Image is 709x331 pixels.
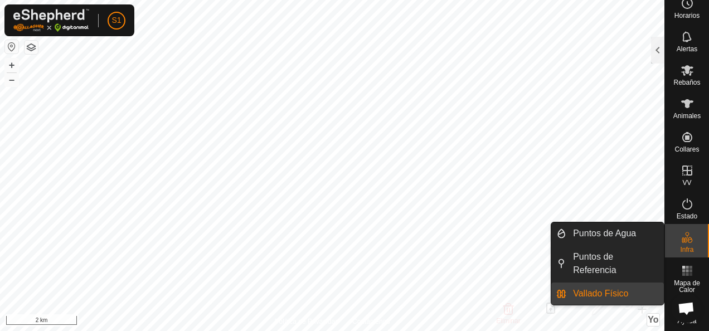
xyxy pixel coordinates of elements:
[680,246,693,253] span: Infra
[551,246,664,281] li: Puntos de Referencia
[551,283,664,305] li: Vallado Físico
[682,179,691,186] span: VV
[678,318,697,324] span: Ayuda
[573,250,657,277] span: Puntos de Referencia
[566,222,664,245] a: Puntos de Agua
[13,9,89,32] img: Logo Gallagher
[551,222,664,245] li: Puntos de Agua
[573,227,636,240] span: Puntos de Agua
[352,317,390,327] a: Contáctenos
[674,146,699,153] span: Collares
[671,293,701,323] a: Chat abierto
[573,287,628,300] span: Vallado Físico
[5,40,18,53] button: Restablecer Mapa
[111,14,121,26] span: S1
[677,46,697,52] span: Alertas
[275,317,339,327] a: Política de Privacidad
[673,113,701,119] span: Animales
[5,59,18,72] button: +
[674,12,700,19] span: Horarios
[5,73,18,86] button: –
[647,314,659,326] button: Yo
[668,280,706,293] span: Mapa de Calor
[673,79,700,86] span: Rebaños
[566,246,664,281] a: Puntos de Referencia
[665,298,709,329] a: Ayuda
[25,41,38,54] button: Capas del Mapa
[677,213,697,220] span: Estado
[648,315,658,324] span: Yo
[566,283,664,305] a: Vallado Físico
